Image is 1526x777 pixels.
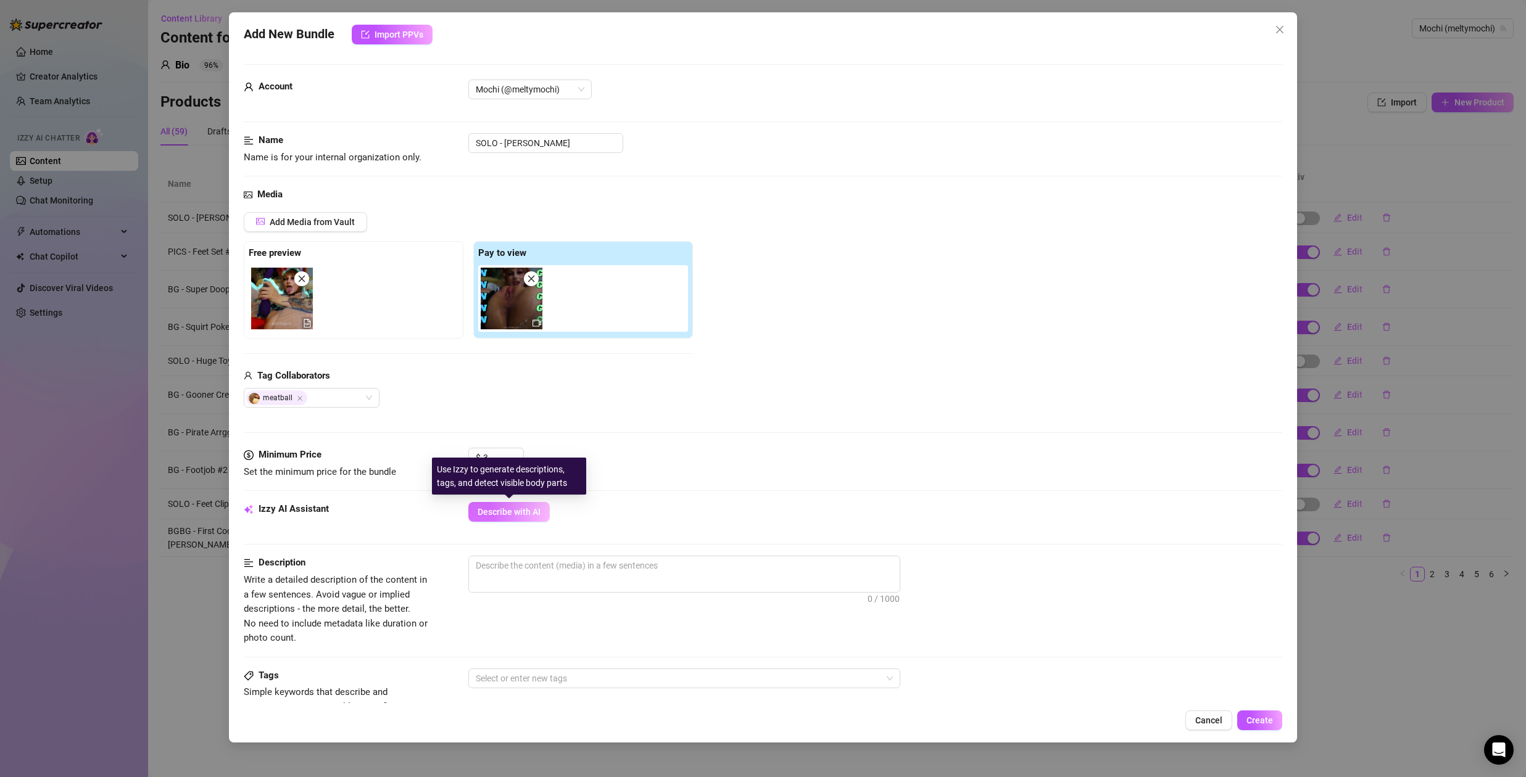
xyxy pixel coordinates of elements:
strong: Name [259,134,283,146]
span: align-left [244,133,254,148]
button: Describe with AI [468,502,550,522]
span: user [244,80,254,94]
span: Write a detailed description of the content in a few sentences. Avoid vague or implied descriptio... [244,574,428,643]
span: file-gif [303,319,312,327]
span: Name is for your internal organization only. [244,152,421,163]
span: Set the minimum price for the bundle [244,466,396,477]
span: picture [256,217,265,226]
span: video-camera [533,319,541,327]
button: Create [1237,710,1282,730]
span: Close [297,395,303,401]
strong: Account [259,81,292,92]
span: import [361,30,370,39]
span: user [244,369,252,384]
div: Use Izzy to generate descriptions, tags, and detect visible body parts [432,458,586,495]
strong: Media [257,189,283,200]
input: Enter a name [468,133,623,153]
strong: Minimum Price [259,449,321,460]
strong: Tag Collaborators [257,370,330,381]
span: close [1275,25,1285,35]
img: media [251,268,313,329]
strong: Free preview [249,247,301,258]
span: Mochi (@meltymochi) [476,80,584,99]
span: dollar [244,448,254,462]
button: Cancel [1185,710,1232,730]
img: avatar.jpg [249,393,260,404]
span: Create [1246,715,1273,725]
span: Cancel [1195,715,1222,725]
div: Open Intercom Messenger [1484,735,1514,765]
strong: Izzy AI Assistant [259,503,329,514]
img: media [481,268,542,329]
strong: Tags [259,670,279,681]
button: Close [1270,20,1290,39]
span: Close [1270,25,1290,35]
span: Add Media from Vault [270,217,355,227]
span: close [527,274,536,283]
strong: Description [259,557,305,568]
span: close [297,274,306,283]
span: Describe with AI [478,507,541,517]
span: align-left [244,556,254,570]
span: Import PPVs [375,30,423,39]
span: meatball [246,390,307,405]
button: Add Media from Vault [244,212,367,232]
strong: Pay to view [478,247,526,258]
span: picture [244,187,252,202]
span: Add New Bundle [244,25,334,44]
span: tag [244,671,254,681]
button: Import PPVs [352,25,433,44]
span: Simple keywords that describe and summarize the content, like specific fetishes, positions, categ... [244,686,392,726]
